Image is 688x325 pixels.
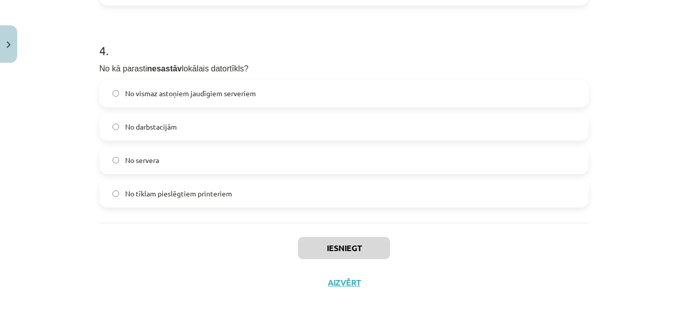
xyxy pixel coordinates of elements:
img: icon-close-lesson-0947bae3869378f0d4975bcd49f059093ad1ed9edebbc8119c70593378902aed.svg [7,42,11,48]
input: No servera [112,157,119,164]
input: No vismaz astoņiem jaudīgiem serveriem [112,90,119,97]
b: nesastāv [147,64,182,73]
h1: 4 . [99,26,589,57]
button: Aizvērt [325,277,363,288]
input: No darbstacijām [112,124,119,130]
button: Iesniegt [298,237,390,259]
span: No tīklam pieslēgtiem printeriem [125,188,232,199]
span: No darbstacijām [125,121,177,132]
span: No servera [125,155,159,166]
span: No vismaz astoņiem jaudīgiem serveriem [125,88,256,99]
input: No tīklam pieslēgtiem printeriem [112,190,119,197]
span: No kā parasti lokālais datortīkls? [99,64,248,73]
